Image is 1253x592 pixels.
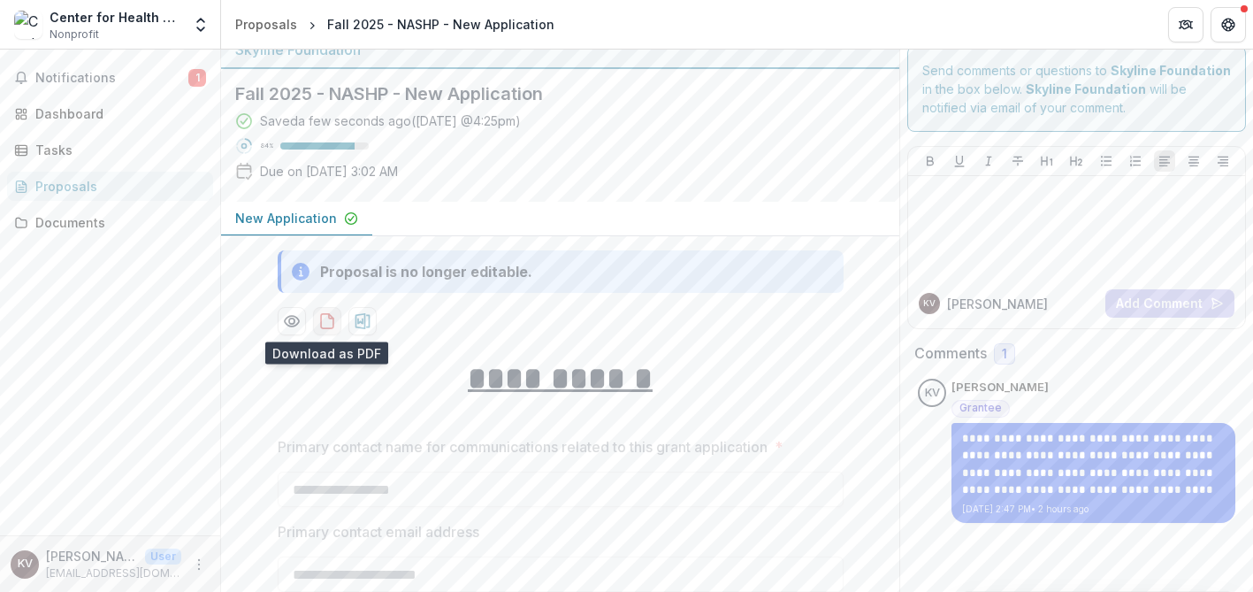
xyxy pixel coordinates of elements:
[235,209,337,227] p: New Application
[50,8,181,27] div: Center for Health Policy Development
[35,213,199,232] div: Documents
[235,83,857,104] h2: Fall 2025 - NASHP - New Application
[7,172,213,201] a: Proposals
[348,307,377,335] button: download-proposal
[228,12,562,37] nav: breadcrumb
[260,162,398,181] p: Due on [DATE] 3:02 AM
[46,565,181,581] p: [EMAIL_ADDRESS][DOMAIN_NAME]
[188,554,210,575] button: More
[327,15,554,34] div: Fall 2025 - NASHP - New Application
[35,177,199,196] div: Proposals
[188,69,206,87] span: 1
[35,141,199,159] div: Tasks
[260,140,273,152] p: 84 %
[1036,150,1058,172] button: Heading 1
[14,11,42,39] img: Center for Health Policy Development
[50,27,99,42] span: Nonprofit
[7,208,213,237] a: Documents
[320,261,532,282] div: Proposal is no longer editable.
[278,521,479,542] p: Primary contact email address
[959,402,1002,414] span: Grantee
[1125,150,1146,172] button: Ordered List
[278,436,768,457] p: Primary contact name for communications related to this grant application
[228,12,304,37] a: Proposals
[978,150,999,172] button: Italicize
[7,135,213,165] a: Tasks
[1007,150,1028,172] button: Strike
[1183,150,1204,172] button: Align Center
[1066,150,1087,172] button: Heading 2
[235,39,885,60] div: Skyline Foundation
[1026,81,1146,96] strong: Skyline Foundation
[947,295,1048,313] p: [PERSON_NAME]
[962,503,1225,516] p: [DATE] 2:47 PM • 2 hours ago
[1168,7,1203,42] button: Partners
[278,307,306,335] button: Preview 2360c3f0-5205-437d-867a-2702cbac1df8-0.pdf
[1212,150,1234,172] button: Align Right
[1096,150,1117,172] button: Bullet List
[145,549,181,565] p: User
[313,307,341,335] button: download-proposal
[1105,289,1234,318] button: Add Comment
[923,299,936,308] div: Karen VanLandeghem
[1002,347,1007,362] span: 1
[1154,150,1175,172] button: Align Left
[35,71,188,86] span: Notifications
[949,150,970,172] button: Underline
[907,46,1246,132] div: Send comments or questions to in the box below. will be notified via email of your comment.
[1211,7,1246,42] button: Get Help
[46,547,138,565] p: [PERSON_NAME]
[914,345,987,362] h2: Comments
[35,104,199,123] div: Dashboard
[188,7,213,42] button: Open entity switcher
[235,15,297,34] div: Proposals
[925,388,940,399] div: Karen VanLandeghem
[260,111,521,130] div: Saved a few seconds ago ( [DATE] @ 4:25pm )
[7,99,213,128] a: Dashboard
[920,150,941,172] button: Bold
[18,558,33,570] div: Karen VanLandeghem
[7,64,213,92] button: Notifications1
[1111,63,1231,78] strong: Skyline Foundation
[951,379,1049,396] p: [PERSON_NAME]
